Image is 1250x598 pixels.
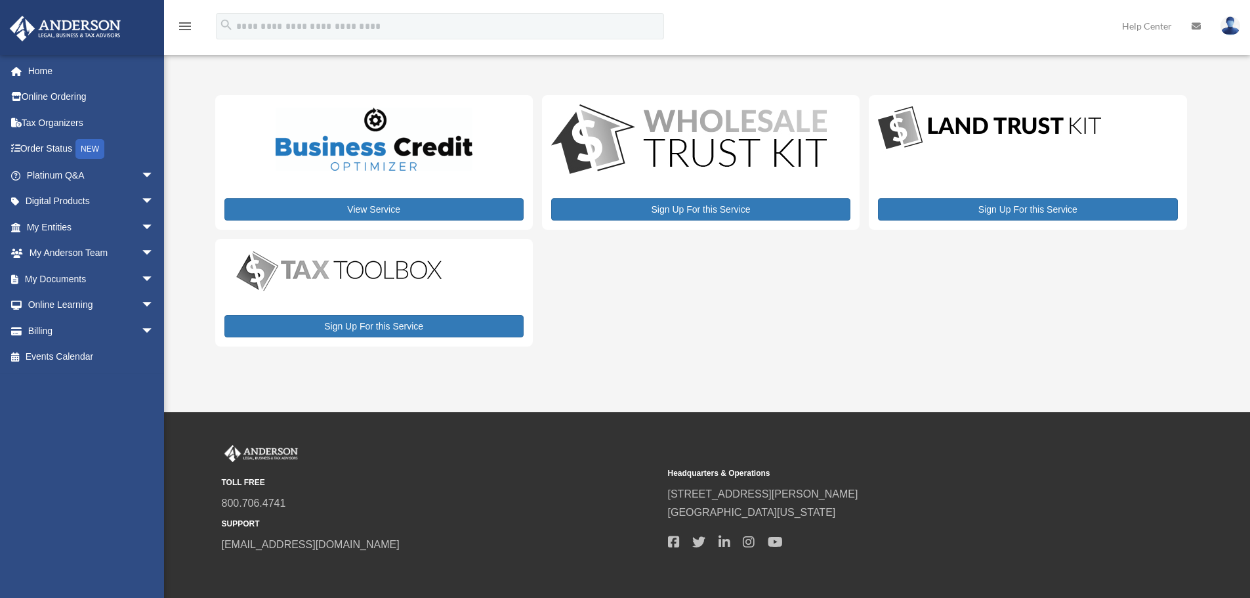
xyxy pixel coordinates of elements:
a: My Anderson Teamarrow_drop_down [9,240,174,267]
span: arrow_drop_down [141,318,167,345]
span: arrow_drop_down [141,162,167,189]
img: WS-Trust-Kit-lgo-1.jpg [551,104,827,177]
a: Billingarrow_drop_down [9,318,174,344]
img: taxtoolbox_new-1.webp [224,248,454,294]
span: arrow_drop_down [141,292,167,319]
a: Tax Organizers [9,110,174,136]
a: Digital Productsarrow_drop_down [9,188,167,215]
small: Headquarters & Operations [668,467,1105,481]
a: Sign Up For this Service [224,315,524,337]
span: arrow_drop_down [141,214,167,241]
a: Platinum Q&Aarrow_drop_down [9,162,174,188]
a: [STREET_ADDRESS][PERSON_NAME] [668,488,858,500]
a: Sign Up For this Service [551,198,850,221]
a: Home [9,58,174,84]
a: menu [177,23,193,34]
a: [EMAIL_ADDRESS][DOMAIN_NAME] [222,539,400,550]
span: arrow_drop_down [141,188,167,215]
div: NEW [75,139,104,159]
small: SUPPORT [222,517,659,531]
a: My Documentsarrow_drop_down [9,266,174,292]
a: My Entitiesarrow_drop_down [9,214,174,240]
a: [GEOGRAPHIC_DATA][US_STATE] [668,507,836,518]
i: menu [177,18,193,34]
a: Sign Up For this Service [878,198,1177,221]
img: LandTrust_lgo-1.jpg [878,104,1101,152]
a: View Service [224,198,524,221]
a: Order StatusNEW [9,136,174,163]
a: Online Ordering [9,84,174,110]
a: Online Learningarrow_drop_down [9,292,174,318]
i: search [219,18,234,32]
img: User Pic [1220,16,1240,35]
img: Anderson Advisors Platinum Portal [6,16,125,41]
small: TOLL FREE [222,476,659,490]
img: Anderson Advisors Platinum Portal [222,445,301,462]
span: arrow_drop_down [141,266,167,293]
span: arrow_drop_down [141,240,167,267]
a: 800.706.4741 [222,498,286,509]
a: Events Calendar [9,344,174,370]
